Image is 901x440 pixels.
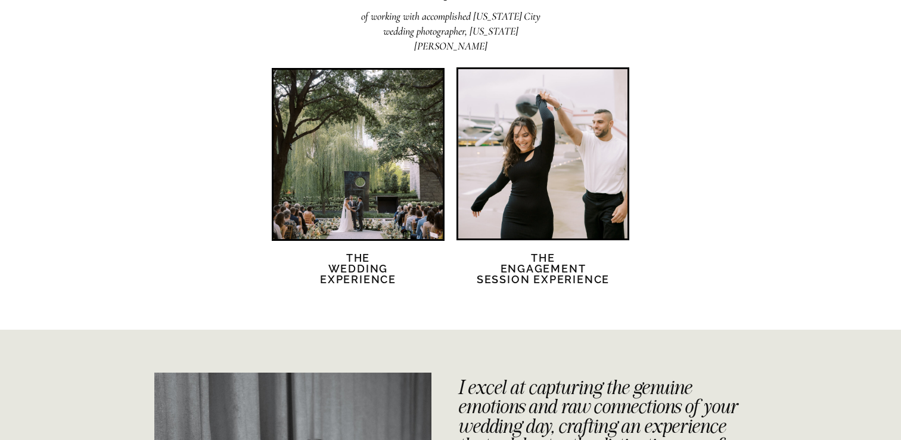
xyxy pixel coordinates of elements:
a: TheEngagement session Experience [476,253,611,299]
a: TheWedding Experience [307,253,409,299]
h2: The Engagement session Experience [476,253,611,299]
h2: The Wedding Experience [307,253,409,299]
h2: of working with accomplished [US_STATE] City wedding photographer, [US_STATE][PERSON_NAME] [355,9,546,38]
